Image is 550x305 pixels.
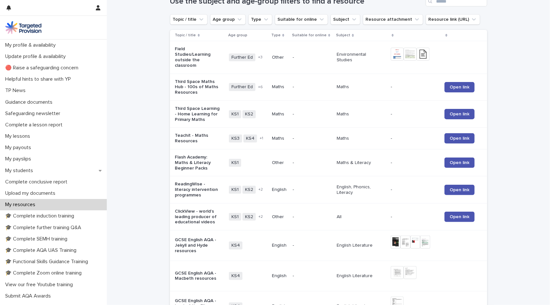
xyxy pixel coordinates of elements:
span: Open link [450,160,469,165]
p: English Literature [337,243,383,248]
tr: Field Studies/Learning outside the classroomFurther Ed+3Other-Environmental Studies [170,41,487,74]
span: KS4 [229,272,242,280]
p: GCSE English AQA - Jekyll and Hyde resources [175,237,221,253]
span: KS2 [242,110,256,118]
span: Open link [450,215,469,219]
p: 🎓 Complete induction training [3,213,79,219]
span: KS1 [229,110,241,118]
p: ClickView - world’s leading producer of educational videos [175,209,221,225]
p: Upload my documents [3,190,61,196]
tr: Flash Academy: Maths & Literacy Beginner PacksKS1Other-Maths & Literacy-Open link [170,149,487,176]
p: Maths [337,84,383,90]
p: 🎓 Complete Zoom online training [3,270,87,276]
a: Open link [444,133,475,144]
p: Third Space Maths Hub - 100s of Maths Resources [175,79,221,95]
span: Open link [450,136,469,141]
p: 🎓 Functional Skills Guidance Training [3,259,93,265]
p: Update profile & availability [3,53,71,60]
button: Type [248,14,272,25]
p: Complete a lesson report [3,122,68,128]
p: Type [271,32,281,39]
p: Maths [337,111,383,117]
p: Maths [337,136,383,141]
p: TP News [3,88,31,94]
p: My students [3,168,38,174]
p: Maths [272,111,287,117]
p: My resources [3,202,40,208]
p: Guidance documents [3,99,58,105]
a: Open link [444,109,475,119]
p: - [391,187,437,193]
p: English [272,273,287,279]
p: - [293,214,331,220]
p: Teachit - Maths Resources [175,133,221,144]
p: Topic / title [175,32,196,39]
span: Open link [450,112,469,116]
span: Open link [450,188,469,192]
p: Helpful hints to share with YP [3,76,76,82]
p: English, Phonics, Literacy [337,184,383,195]
p: Flash Academy: Maths & Literacy Beginner Packs [175,155,221,171]
img: M5nRWzHhSzIhMunXDL62 [5,21,41,34]
span: KS4 [229,241,242,250]
span: + 1 [260,136,263,140]
span: Further Ed [229,83,255,91]
p: Subject [336,32,350,39]
p: - [293,55,331,60]
button: Resource attachment [363,14,423,25]
p: English Literature [337,273,383,279]
button: Resource link (URL) [426,14,480,25]
span: KS4 [243,135,257,143]
tr: GCSE English AQA - Macbeth resourcesKS4English-English Literature [170,261,487,291]
p: My profile & availability [3,42,61,48]
button: Age group [210,14,246,25]
p: - [293,136,331,141]
p: English [272,243,287,248]
p: - [293,273,331,279]
p: - [391,160,437,166]
p: - [391,111,437,117]
a: Open link [444,185,475,195]
p: GCSE English AQA - Macbeth resources [175,271,221,282]
span: KS2 [242,213,256,221]
a: Open link [444,158,475,168]
tr: ReadingWise - literacy intervention programmesKS1KS2+2English-English, Phonics, Literacy-Open link [170,176,487,203]
p: Other [272,160,287,166]
p: English [272,187,287,193]
span: KS2 [242,186,256,194]
p: Other [272,55,287,60]
button: Subject [331,14,360,25]
p: Maths & Literacy [337,160,383,166]
button: Suitable for online [275,14,328,25]
p: Suitable for online [292,32,327,39]
p: ReadingWise - literacy intervention programmes [175,182,221,198]
span: Open link [450,85,469,89]
p: My lessons [3,133,35,139]
p: - [391,84,437,90]
p: Third Space Learning - Home Learning for Primary Maths [175,106,221,122]
p: Complete conclusive report [3,179,73,185]
p: 🎓 Complete further training Q&A [3,225,86,231]
p: 🎓 Complete SEMH training [3,236,73,242]
p: Maths [272,136,287,141]
p: My payslips [3,156,36,162]
p: 🔴 Raise a safeguarding concern [3,65,84,71]
p: 🎓 Complete AQA UAS Training [3,247,82,253]
span: + 3 [258,55,263,59]
p: Other [272,214,287,220]
span: Further Ed [229,53,255,62]
tr: Third Space Learning - Home Learning for Primary MathsKS1KS2Maths-Maths-Open link [170,100,487,127]
span: + 6 [258,85,263,89]
p: - [293,187,331,193]
p: Field Studies/Learning outside the classroom [175,46,221,68]
span: KS1 [229,213,241,221]
p: My payouts [3,145,36,151]
span: KS1 [229,159,241,167]
tr: ClickView - world’s leading producer of educational videosKS1KS2+2Other-All-Open link [170,203,487,230]
p: - [293,160,331,166]
p: Age group [228,32,247,39]
p: - [391,214,437,220]
p: Safeguarding newsletter [3,111,65,117]
p: Environmental Studies [337,52,383,63]
p: Maths [272,84,287,90]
